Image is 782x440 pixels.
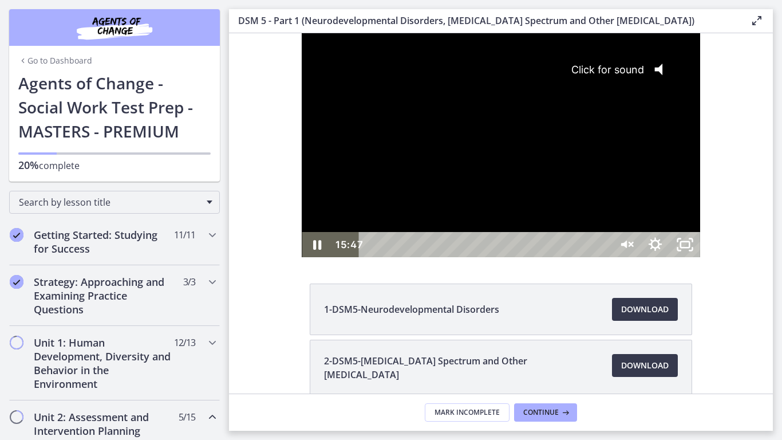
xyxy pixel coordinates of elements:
h2: Unit 2: Assessment and Intervention Planning [34,410,173,438]
span: Download [621,302,669,316]
a: Download [612,298,678,321]
span: 2-DSM5-[MEDICAL_DATA] Spectrum and Other [MEDICAL_DATA] [324,354,598,382]
i: Completed [10,228,23,242]
button: Unmute [382,199,412,224]
span: 20% [18,158,39,172]
span: 5 / 15 [179,410,195,424]
button: Show settings menu [412,199,441,224]
h1: Agents of Change - Social Work Test Prep - MASTERS - PREMIUM [18,71,211,143]
span: 1-DSM5-Neurodevelopmental Disorders [324,302,499,316]
iframe: Video Lesson [229,33,773,257]
p: complete [18,158,211,172]
a: Go to Dashboard [18,55,92,66]
span: Search by lesson title [19,196,201,209]
h2: Unit 1: Human Development, Diversity and Behavior in the Environment [34,336,173,391]
div: Search by lesson title [9,191,220,214]
span: Mark Incomplete [435,408,500,417]
i: Completed [10,275,23,289]
button: Unfullscreen [441,199,471,224]
h2: Getting Started: Studying for Success [34,228,173,256]
span: Download [621,359,669,372]
span: 12 / 13 [174,336,195,349]
h3: DSM 5 - Part 1 (Neurodevelopmental Disorders, [MEDICAL_DATA] Spectrum and Other [MEDICAL_DATA]) [238,14,732,27]
span: 3 / 3 [183,275,195,289]
h2: Strategy: Approaching and Examining Practice Questions [34,275,173,316]
a: Download [612,354,678,377]
span: Continue [523,408,559,417]
button: Continue [514,403,577,422]
img: Agents of Change [46,14,183,41]
button: Mark Incomplete [425,403,510,422]
span: 11 / 11 [174,228,195,242]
